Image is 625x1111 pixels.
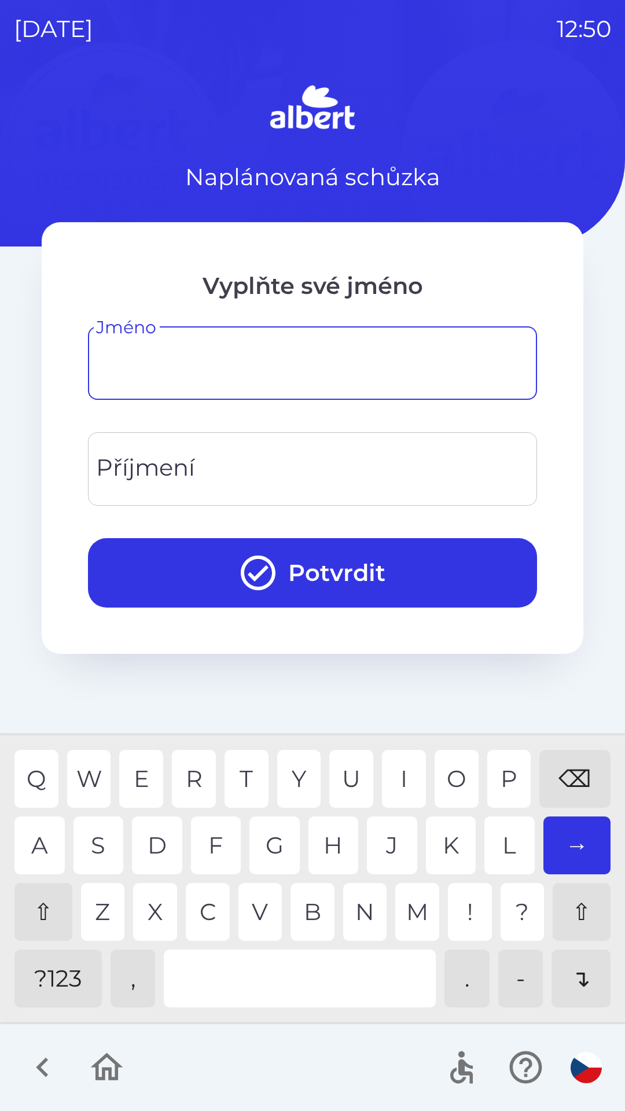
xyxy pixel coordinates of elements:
[571,1052,602,1083] img: cs flag
[14,12,93,46] p: [DATE]
[88,538,537,608] button: Potvrdit
[88,268,537,303] p: Vyplňte své jméno
[185,160,440,194] p: Naplánovaná schůzka
[42,81,583,137] img: Logo
[557,12,611,46] p: 12:50
[96,315,156,340] label: Jméno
